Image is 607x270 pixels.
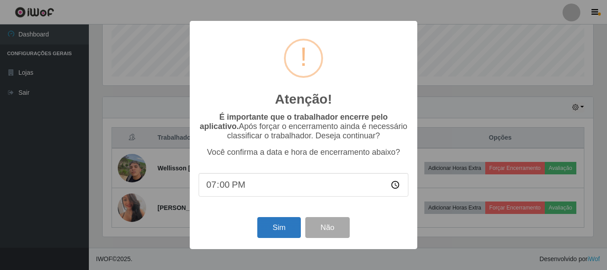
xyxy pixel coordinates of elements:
button: Não [305,217,349,238]
b: É importante que o trabalhador encerre pelo aplicativo. [200,113,387,131]
h2: Atenção! [275,91,332,107]
p: Você confirma a data e hora de encerramento abaixo? [199,148,408,157]
p: Após forçar o encerramento ainda é necessário classificar o trabalhador. Deseja continuar? [199,113,408,141]
button: Sim [257,217,300,238]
